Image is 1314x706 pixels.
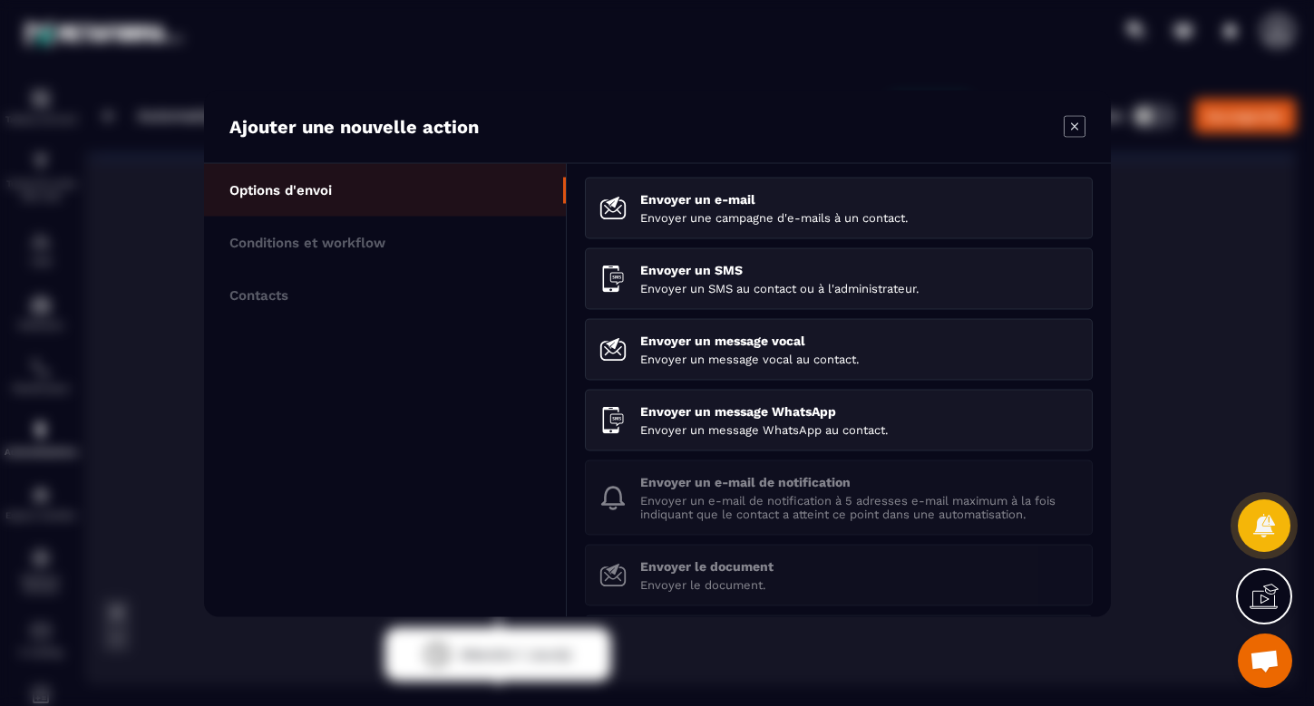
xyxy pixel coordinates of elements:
p: Envoyer un message vocal au contact. [640,352,1078,365]
p: Envoyer un message vocal [640,333,1078,347]
p: Ajouter une nouvelle action [229,115,479,137]
img: sendSms.svg [599,265,627,292]
img: sendWhatsappMessage.svg [599,406,627,433]
p: Options d'envoi [229,181,332,198]
img: sendVoiceMessage.svg [599,335,627,363]
p: Envoyer un message WhatsApp au contact. [640,422,1078,436]
p: Envoyer un message WhatsApp [640,403,1078,418]
p: Envoyer un SMS [640,262,1078,276]
div: Ouvrir le chat [1238,633,1292,688]
img: bell.svg [599,484,627,511]
p: Envoyer un e-mail de notification à 5 adresses e-mail maximum à la fois indiquant que le contact ... [640,493,1078,520]
img: sendEmail.svg [599,194,627,221]
p: Envoyer un e-mail [640,191,1078,206]
p: Envoyer une campagne d'e-mails à un contact. [640,210,1078,224]
p: Envoyer le document [640,558,1078,573]
p: Envoyer un SMS au contact ou à l'administrateur. [640,281,1078,295]
img: sendDocument.svg [599,561,627,588]
p: Conditions et workflow [229,234,385,250]
p: Envoyer le document. [640,577,1078,591]
p: Envoyer un e-mail de notification [640,474,1078,488]
p: Contacts [229,286,288,303]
